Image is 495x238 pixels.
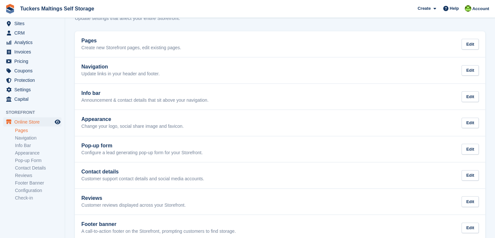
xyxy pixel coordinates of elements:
[81,150,203,156] p: Configure a lead generating pop-up form for your Storefront.
[15,142,62,149] a: Info Bar
[15,180,62,186] a: Footer Banner
[81,97,209,103] p: Announcement & contact details that sit above your navigation.
[3,66,62,75] a: menu
[461,144,479,155] div: Edit
[15,135,62,141] a: Navigation
[18,3,97,14] a: Tuckers Maltings Self Storage
[461,223,479,233] div: Edit
[81,143,203,149] h2: Pop-up form
[472,6,489,12] span: Account
[461,170,479,181] div: Edit
[15,165,62,171] a: Contact Details
[461,91,479,102] div: Edit
[14,117,53,126] span: Online Store
[450,5,459,12] span: Help
[418,5,431,12] span: Create
[3,57,62,66] a: menu
[14,57,53,66] span: Pricing
[3,47,62,56] a: menu
[81,90,209,96] h2: Info bar
[75,57,485,83] a: Navigation Update links in your header and footer. Edit
[3,95,62,104] a: menu
[15,127,62,134] a: Pages
[14,19,53,28] span: Sites
[15,187,62,194] a: Configuration
[15,195,62,201] a: Check-in
[81,64,160,70] h2: Navigation
[81,38,181,44] h2: Pages
[75,189,485,215] a: Reviews Customer reviews displayed across your Storefront. Edit
[14,95,53,104] span: Capital
[75,162,485,188] a: Contact details Customer support contact details and social media accounts. Edit
[54,118,62,126] a: Preview store
[3,117,62,126] a: menu
[15,157,62,164] a: Pop-up Form
[3,19,62,28] a: menu
[15,172,62,179] a: Reviews
[14,47,53,56] span: Invoices
[461,39,479,50] div: Edit
[81,202,186,208] p: Customer reviews displayed across your Storefront.
[75,136,485,162] a: Pop-up form Configure a lead generating pop-up form for your Storefront. Edit
[81,71,160,77] p: Update links in your header and footer.
[81,195,186,201] h2: Reviews
[81,229,236,234] p: A call-to-action footer on the Storefront, prompting customers to find storage.
[75,31,485,57] a: Pages Create new Storefront pages, edit existing pages. Edit
[81,45,181,51] p: Create new Storefront pages, edit existing pages.
[3,28,62,37] a: menu
[14,38,53,47] span: Analytics
[6,109,65,116] span: Storefront
[81,169,204,175] h2: Contact details
[3,76,62,85] a: menu
[465,5,471,12] img: Joe Superhub
[75,15,180,22] p: Update settings that affect your entire Storefront.
[15,150,62,156] a: Appearance
[81,124,184,129] p: Change your logo, social share image and favicon.
[3,85,62,94] a: menu
[75,110,485,136] a: Appearance Change your logo, social share image and favicon. Edit
[461,196,479,207] div: Edit
[5,4,15,14] img: stora-icon-8386f47178a22dfd0bd8f6a31ec36ba5ce8667c1dd55bd0f319d3a0aa187defe.svg
[81,221,236,227] h2: Footer banner
[14,76,53,85] span: Protection
[81,176,204,182] p: Customer support contact details and social media accounts.
[461,65,479,76] div: Edit
[461,118,479,128] div: Edit
[75,84,485,110] a: Info bar Announcement & contact details that sit above your navigation. Edit
[14,85,53,94] span: Settings
[3,38,62,47] a: menu
[81,116,184,122] h2: Appearance
[14,66,53,75] span: Coupons
[14,28,53,37] span: CRM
